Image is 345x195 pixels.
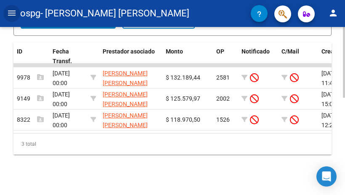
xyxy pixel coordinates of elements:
span: 20367791382 [103,122,159,138]
datatable-header-cell: OP [213,43,238,70]
datatable-header-cell: ID [13,43,49,70]
span: ospg [20,4,40,23]
datatable-header-cell: Prestador asociado [99,43,162,70]
span: $ 118.970,50 [166,116,200,123]
span: [DATE] 15:03 [321,91,339,107]
mat-icon: person [328,8,338,18]
datatable-header-cell: Monto [162,43,213,70]
span: 8322 [17,116,44,123]
span: [DATE] 00:00 [53,112,70,128]
span: - [PERSON_NAME] [PERSON_NAME] [40,4,189,23]
span: [PERSON_NAME] [PERSON_NAME] [103,112,148,128]
span: C/Mail [281,48,299,55]
span: ID [17,48,22,55]
span: [PERSON_NAME] [PERSON_NAME] [103,70,148,86]
div: 3 total [13,134,332,155]
span: [DATE] 12:25 [321,112,339,128]
span: 1526 [216,116,230,123]
span: [PERSON_NAME] [PERSON_NAME] [103,91,148,107]
span: OP [216,48,224,55]
span: Creado [321,48,341,55]
datatable-header-cell: Fecha Transf. [49,43,87,70]
span: [DATE] 00:00 [53,70,70,86]
datatable-header-cell: Notificado [238,43,278,70]
span: $ 132.189,44 [166,74,200,81]
datatable-header-cell: C/Mail [278,43,318,70]
span: 20367791382 [103,101,159,117]
span: Notificado [241,48,270,55]
span: 9978 [17,74,44,81]
span: Fecha Transf. [53,48,72,64]
span: Monto [166,48,183,55]
span: Prestador asociado [103,48,155,55]
span: [DATE] 11:43 [321,70,339,86]
div: Open Intercom Messenger [316,166,337,187]
span: 2581 [216,74,230,81]
span: $ 125.579,97 [166,95,200,102]
mat-icon: menu [7,8,17,18]
span: [DATE] 00:00 [53,91,70,107]
span: 20367791382 [103,80,159,96]
span: 9149 [17,95,44,102]
span: 2002 [216,95,230,102]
